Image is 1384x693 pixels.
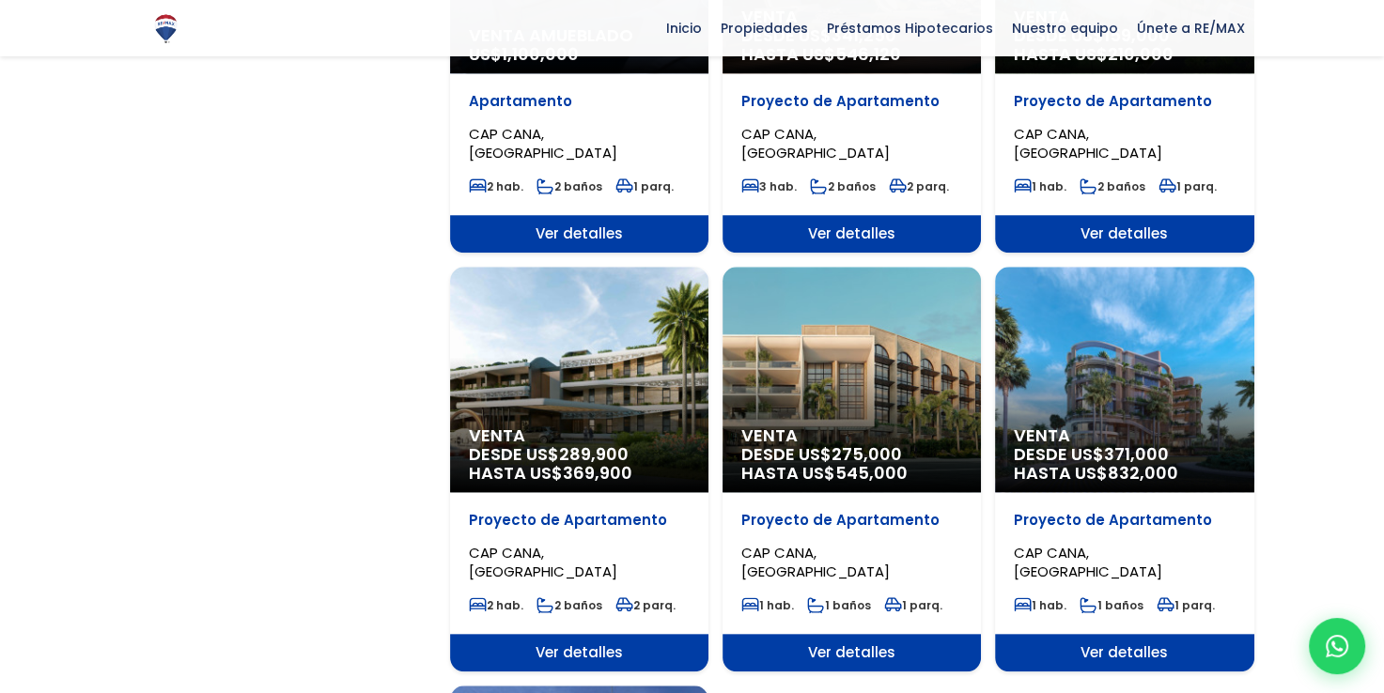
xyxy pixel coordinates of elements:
img: Logo de REMAX [149,12,182,45]
span: 289,900 [559,442,629,466]
span: 2 parq. [615,597,676,613]
span: Ver detalles [995,634,1253,671]
span: Únete a RE/MAX [1127,14,1254,42]
span: Préstamos Hipotecarios [817,14,1003,42]
span: 1 hab. [1014,178,1066,194]
span: Ver detalles [450,634,708,671]
span: 1 hab. [1014,597,1066,613]
span: DESDE US$ [1014,26,1235,64]
span: HASTA US$ [741,464,962,483]
span: 2 baños [536,178,602,194]
span: 1 baños [807,597,871,613]
span: CAP CANA, [GEOGRAPHIC_DATA] [1014,543,1162,581]
span: CAP CANA, [GEOGRAPHIC_DATA] [741,124,890,162]
span: Ver detalles [723,215,981,253]
span: 2 baños [1080,178,1145,194]
span: Ver detalles [995,215,1253,253]
span: 2 baños [536,597,602,613]
a: Venta DESDE US$275,000 HASTA US$545,000 Proyecto de Apartamento CAP CANA, [GEOGRAPHIC_DATA] 1 hab... [723,267,981,671]
span: HASTA US$ [741,45,962,64]
span: 1 baños [1080,597,1143,613]
a: Venta DESDE US$289,900 HASTA US$369,900 Proyecto de Apartamento CAP CANA, [GEOGRAPHIC_DATA] 2 hab... [450,267,708,671]
span: HASTA US$ [469,464,690,483]
span: DESDE US$ [741,26,962,64]
span: 1 parq. [1159,178,1217,194]
span: Nuestro equipo [1003,14,1127,42]
p: Apartamento [469,92,690,111]
span: 369,900 [563,461,632,485]
span: Inicio [657,14,711,42]
span: CAP CANA, [GEOGRAPHIC_DATA] [469,124,617,162]
span: Venta [469,426,690,445]
span: Ver detalles [450,215,708,253]
span: DESDE US$ [469,445,690,483]
span: 1 parq. [615,178,674,194]
p: Proyecto de Apartamento [469,511,690,530]
p: Proyecto de Apartamento [741,511,962,530]
span: CAP CANA, [GEOGRAPHIC_DATA] [469,543,617,581]
span: 545,000 [835,461,908,485]
span: Venta [741,426,962,445]
a: Venta DESDE US$371,000 HASTA US$832,000 Proyecto de Apartamento CAP CANA, [GEOGRAPHIC_DATA] 1 hab... [995,267,1253,671]
p: Proyecto de Apartamento [1014,92,1235,111]
span: Venta [1014,426,1235,445]
span: Ver detalles [723,634,981,671]
span: DESDE US$ [741,445,962,483]
span: Propiedades [711,14,817,42]
span: 1 parq. [884,597,942,613]
span: 275,000 [832,442,902,466]
span: 2 baños [810,178,876,194]
span: CAP CANA, [GEOGRAPHIC_DATA] [741,543,890,581]
span: 3 hab. [741,178,797,194]
span: 2 hab. [469,597,523,613]
span: 2 parq. [889,178,949,194]
p: Proyecto de Apartamento [741,92,962,111]
span: HASTA US$ [1014,464,1235,483]
span: 1 parq. [1157,597,1215,613]
span: 832,000 [1108,461,1178,485]
span: HASTA US$ [1014,45,1235,64]
p: Proyecto de Apartamento [1014,511,1235,530]
span: 1 hab. [741,597,794,613]
span: 371,000 [1104,442,1169,466]
span: DESDE US$ [1014,445,1235,483]
span: 2 hab. [469,178,523,194]
span: CAP CANA, [GEOGRAPHIC_DATA] [1014,124,1162,162]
